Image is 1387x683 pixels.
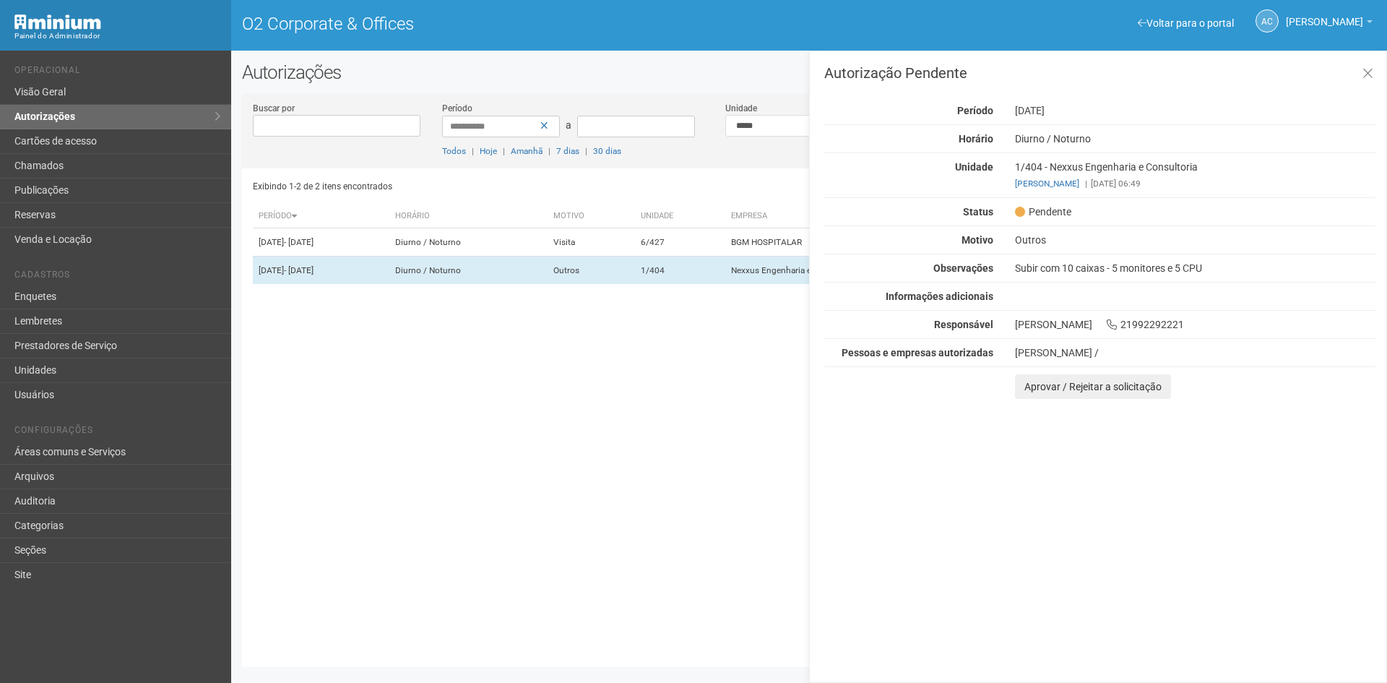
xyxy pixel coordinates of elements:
[955,161,993,173] strong: Unidade
[824,66,1375,80] h3: Autorização Pendente
[635,228,725,257] td: 6/427
[933,262,993,274] strong: Observações
[1138,17,1234,29] a: Voltar para o portal
[1015,205,1071,218] span: Pendente
[635,257,725,285] td: 1/404
[472,146,474,156] span: |
[585,146,587,156] span: |
[253,228,389,257] td: [DATE]
[593,146,621,156] a: 30 dias
[442,146,466,156] a: Todos
[480,146,497,156] a: Hoje
[1004,233,1386,246] div: Outros
[284,237,314,247] span: - [DATE]
[242,61,1376,83] h2: Autorizações
[389,228,548,257] td: Diurno / Noturno
[14,30,220,43] div: Painel do Administrador
[1004,160,1386,190] div: 1/404 - Nexxus Engenharia e Consultoria
[548,228,635,257] td: Visita
[548,257,635,285] td: Outros
[1004,262,1386,275] div: Subir com 10 caixas - 5 monitores e 5 CPU
[1286,18,1373,30] a: [PERSON_NAME]
[1004,104,1386,117] div: [DATE]
[242,14,798,33] h1: O2 Corporate & Offices
[253,176,805,197] div: Exibindo 1-2 de 2 itens encontrados
[389,257,548,285] td: Diurno / Noturno
[1004,132,1386,145] div: Diurno / Noturno
[253,205,389,228] th: Período
[566,119,571,131] span: a
[1015,346,1375,359] div: [PERSON_NAME] /
[1015,179,1079,189] a: [PERSON_NAME]
[963,206,993,218] strong: Status
[284,265,314,275] span: - [DATE]
[556,146,579,156] a: 7 dias
[725,257,1009,285] td: Nexxus Engenharia e Consultoria
[1004,318,1386,331] div: [PERSON_NAME] 21992292221
[14,270,220,285] li: Cadastros
[253,257,389,285] td: [DATE]
[14,14,101,30] img: Minium
[1085,179,1087,189] span: |
[14,65,220,80] li: Operacional
[886,291,993,302] strong: Informações adicionais
[725,205,1009,228] th: Empresa
[934,319,993,330] strong: Responsável
[253,102,295,115] label: Buscar por
[1015,374,1171,399] button: Aprovar / Rejeitar a solicitação
[442,102,472,115] label: Período
[503,146,505,156] span: |
[962,234,993,246] strong: Motivo
[14,425,220,440] li: Configurações
[389,205,548,228] th: Horário
[511,146,543,156] a: Amanhã
[725,228,1009,257] td: BGM HOSPITALAR
[548,205,635,228] th: Motivo
[1256,9,1279,33] a: AC
[1015,177,1375,190] div: [DATE] 06:49
[635,205,725,228] th: Unidade
[1286,2,1363,27] span: Ana Carla de Carvalho Silva
[842,347,993,358] strong: Pessoas e empresas autorizadas
[959,133,993,145] strong: Horário
[725,102,757,115] label: Unidade
[957,105,993,116] strong: Período
[548,146,550,156] span: |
